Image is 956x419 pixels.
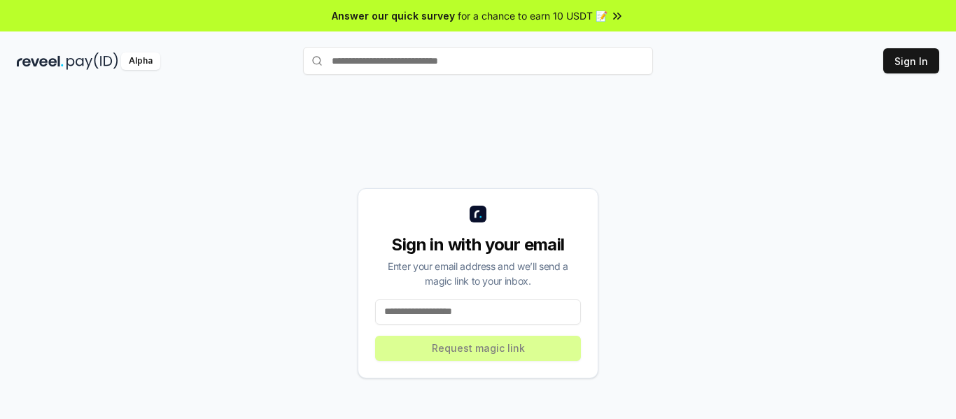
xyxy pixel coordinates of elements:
span: Answer our quick survey [332,8,455,23]
span: for a chance to earn 10 USDT 📝 [458,8,607,23]
img: pay_id [66,52,118,70]
div: Enter your email address and we’ll send a magic link to your inbox. [375,259,581,288]
div: Sign in with your email [375,234,581,256]
img: logo_small [470,206,486,222]
div: Alpha [121,52,160,70]
button: Sign In [883,48,939,73]
img: reveel_dark [17,52,64,70]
